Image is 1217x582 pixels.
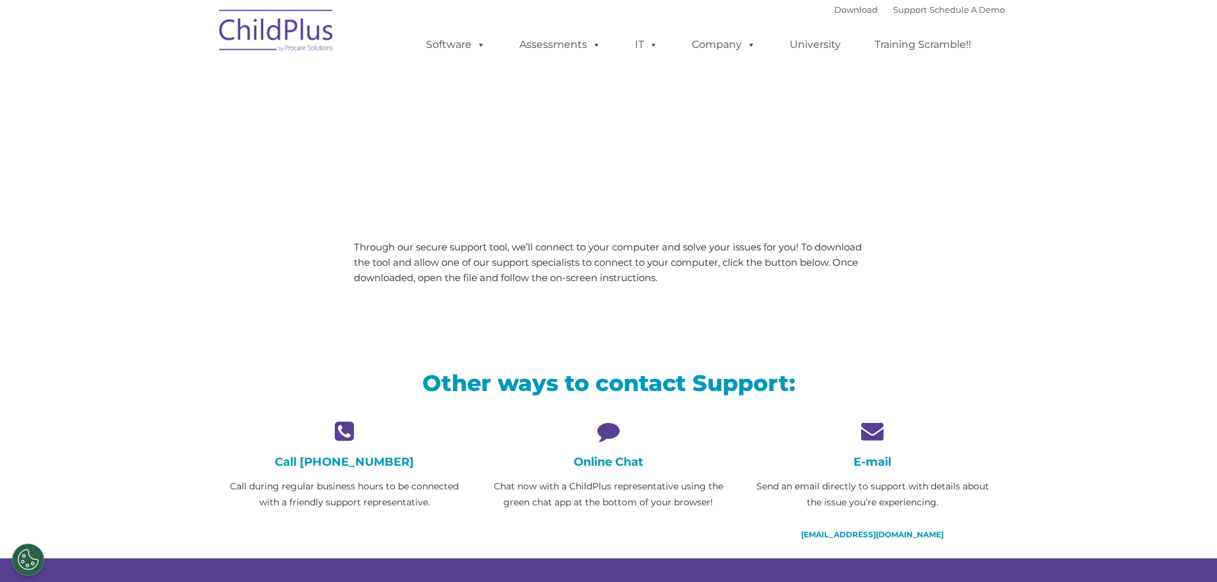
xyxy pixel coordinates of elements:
a: Software [413,32,498,57]
button: Cookies Settings [12,544,44,576]
p: Through our secure support tool, we’ll connect to your computer and solve your issues for you! To... [354,240,863,286]
a: University [777,32,853,57]
a: Assessments [507,32,614,57]
a: Schedule A Demo [930,4,1005,15]
font: | [834,4,1005,15]
h2: Other ways to contact Support: [222,369,995,397]
a: Training Scramble!! [862,32,984,57]
h4: Call [PHONE_NUMBER] [222,455,467,469]
a: Company [679,32,769,57]
p: Send an email directly to support with details about the issue you’re experiencing. [750,479,995,510]
a: IT [622,32,671,57]
p: Chat now with a ChildPlus representative using the green chat app at the bottom of your browser! [486,479,731,510]
h4: Online Chat [486,455,731,469]
a: [EMAIL_ADDRESS][DOMAIN_NAME] [801,530,944,539]
a: Download [834,4,878,15]
a: Support [893,4,927,15]
p: Call during regular business hours to be connected with a friendly support representative. [222,479,467,510]
img: ChildPlus by Procare Solutions [213,1,341,65]
h4: E-mail [750,455,995,469]
span: LiveSupport with SplashTop [222,92,700,131]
